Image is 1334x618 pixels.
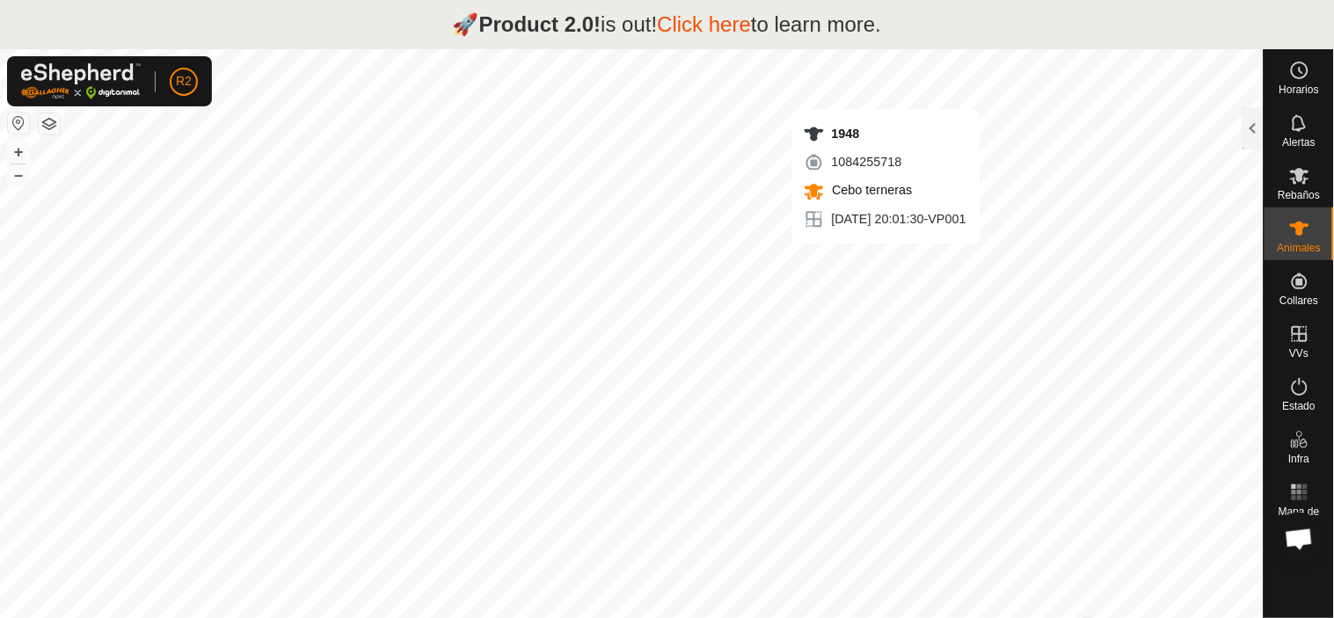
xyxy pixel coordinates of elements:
button: – [8,164,29,185]
button: + [8,142,29,163]
div: 1084255718 [804,151,966,172]
span: Infra [1288,454,1309,464]
span: Alertas [1283,137,1316,148]
span: R2 [176,72,192,91]
span: Animales [1278,243,1321,253]
button: Restablecer Mapa [8,113,29,134]
button: Capas del Mapa [39,113,60,135]
span: Mapa de Calor [1269,506,1330,527]
span: VVs [1289,348,1308,359]
a: Click here [657,12,751,36]
span: Horarios [1279,84,1319,95]
div: Chat abierto [1273,513,1326,565]
span: Estado [1283,401,1316,411]
div: 1948 [804,123,966,144]
img: Logo Gallagher [21,63,141,99]
span: Cebo terneras [828,183,913,197]
div: [DATE] 20:01:30-VP001 [804,209,966,230]
strong: Product 2.0! [479,12,601,36]
p: 🚀 is out! to learn more. [453,9,882,40]
span: Rebaños [1278,190,1320,200]
span: Collares [1279,295,1318,306]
